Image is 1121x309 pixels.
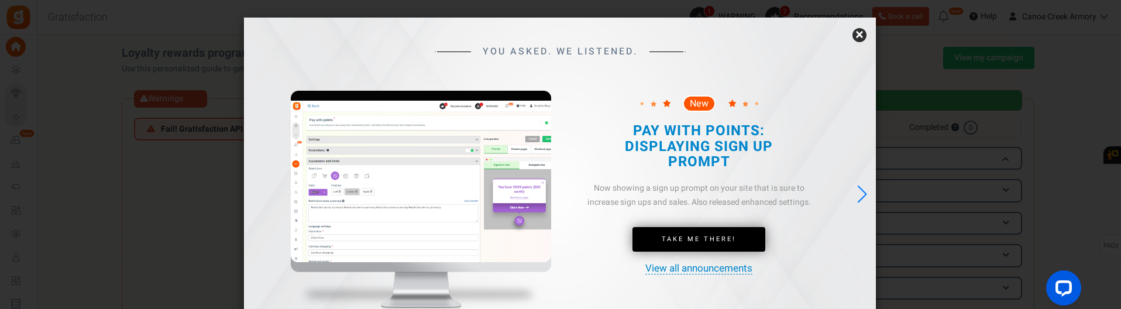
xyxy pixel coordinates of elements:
[483,47,638,57] span: YOU ASKED. WE LISTENED.
[582,181,816,210] div: Now showing a sign up prompt on your site that is sure to increase sign ups and sales. Also relea...
[852,28,866,42] a: ×
[854,181,870,207] div: Next slide
[632,227,765,252] a: Take Me There!
[645,263,752,274] a: View all announcements
[291,101,551,262] img: screenshot
[690,99,709,108] span: New
[594,123,804,170] h2: PAY WITH POINTS: DISPLAYING SIGN UP PROMPT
